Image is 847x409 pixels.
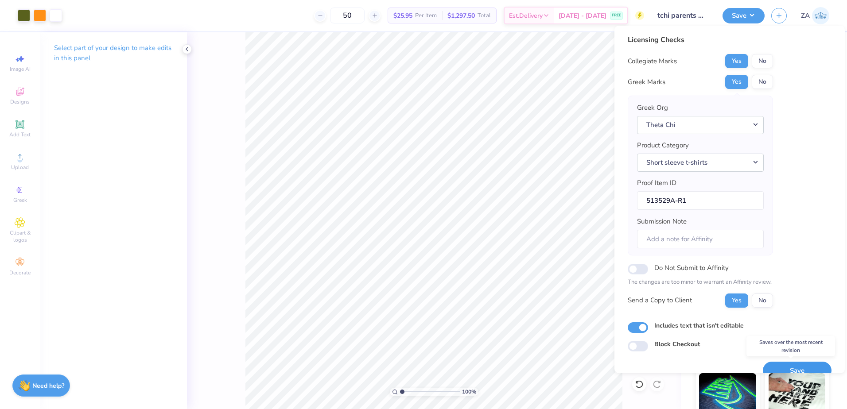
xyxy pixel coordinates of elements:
div: Send a Copy to Client [628,295,692,305]
label: Greek Org [637,103,668,113]
button: Save [723,8,765,23]
button: Short sleeve t-shirts [637,154,764,172]
span: Add Text [9,131,31,138]
input: – – [330,8,365,23]
span: 100 % [462,388,476,396]
label: Proof Item ID [637,178,676,188]
label: Block Checkout [654,340,700,349]
span: ZA [801,11,810,21]
label: Product Category [637,140,689,150]
p: The changes are too minor to warrant an Affinity review. [628,278,773,287]
div: Saves over the most recent revision [746,336,835,356]
span: Decorate [9,269,31,276]
label: Do Not Submit to Affinity [654,262,729,274]
span: $25.95 [393,11,412,20]
span: [DATE] - [DATE] [559,11,606,20]
strong: Need help? [32,382,64,390]
span: Total [478,11,491,20]
span: Per Item [415,11,437,20]
input: Untitled Design [651,7,716,24]
button: Save [763,362,831,380]
button: Theta Chi [637,116,764,134]
button: No [752,54,773,68]
input: Add a note for Affinity [637,230,764,249]
p: Select part of your design to make edits in this panel [54,43,173,63]
button: Yes [725,54,748,68]
button: Yes [725,75,748,89]
span: Image AI [10,66,31,73]
img: Zuriel Alaba [812,7,829,24]
span: Upload [11,164,29,171]
label: Submission Note [637,216,687,227]
label: Includes text that isn't editable [654,321,744,330]
span: Clipart & logos [4,229,35,243]
span: $1,297.50 [447,11,475,20]
button: No [752,75,773,89]
button: No [752,293,773,308]
span: FREE [612,12,621,19]
div: Licensing Checks [628,35,773,45]
button: Yes [725,293,748,308]
div: Greek Marks [628,77,665,87]
div: Collegiate Marks [628,56,677,66]
span: Greek [13,197,27,204]
span: Designs [10,98,30,105]
span: Est. Delivery [509,11,543,20]
a: ZA [801,7,829,24]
